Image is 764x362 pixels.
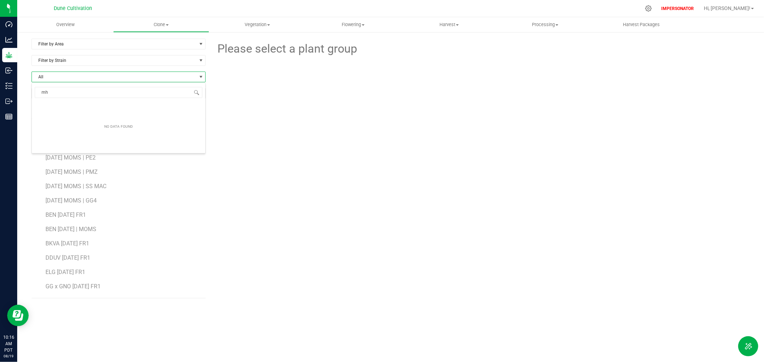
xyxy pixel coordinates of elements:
[209,17,305,32] a: Vegetation
[45,297,90,304] span: GO27 [DATE] FR1
[5,21,13,28] inline-svg: Dashboard
[497,17,593,32] a: Processing
[32,55,196,65] span: Filter by Strain
[498,21,593,28] span: Processing
[5,98,13,105] inline-svg: Outbound
[114,21,209,28] span: Clone
[32,72,206,82] span: NO DATA FOUND
[45,183,106,190] span: [DATE] MOMS | SS MAC
[210,21,305,28] span: Vegetation
[32,72,196,82] span: All
[738,336,758,356] button: Toggle Menu
[45,283,101,290] span: GG x GNO [DATE] FR1
[100,120,137,133] div: NO DATA FOUND
[704,5,750,11] span: Hi, [PERSON_NAME]!
[3,353,14,359] p: 08/19
[7,305,29,326] iframe: Resource center
[216,40,357,58] span: Please select a plant group
[306,21,401,28] span: Flowering
[644,5,653,12] div: Manage settings
[32,39,196,49] span: Filter by Area
[402,21,497,28] span: Harvest
[593,17,689,32] a: Harvest Packages
[658,5,697,12] p: IMPERSONATOR
[5,36,13,43] inline-svg: Analytics
[113,17,209,32] a: Clone
[54,5,92,11] span: Dune Cultivation
[45,168,98,175] span: [DATE] MOMS | PMZ
[196,39,205,49] span: select
[45,226,96,233] span: BEN [DATE] | MOMS
[45,211,86,218] span: BEN [DATE] FR1
[45,197,97,204] span: [DATE] MOMS | GG4
[5,52,13,59] inline-svg: Grow
[45,269,85,275] span: ELG [DATE] FR1
[5,113,13,120] inline-svg: Reports
[5,82,13,89] inline-svg: Inventory
[45,254,90,261] span: DDUV [DATE] FR1
[3,334,14,353] p: 10:16 AM PDT
[5,67,13,74] inline-svg: Inbound
[17,17,113,32] a: Overview
[401,17,497,32] a: Harvest
[305,17,401,32] a: Flowering
[35,87,202,98] input: NO DATA FOUND
[45,154,96,161] span: [DATE] MOMS | PE2
[47,21,84,28] span: Overview
[45,240,89,247] span: BKVA [DATE] FR1
[613,21,669,28] span: Harvest Packages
